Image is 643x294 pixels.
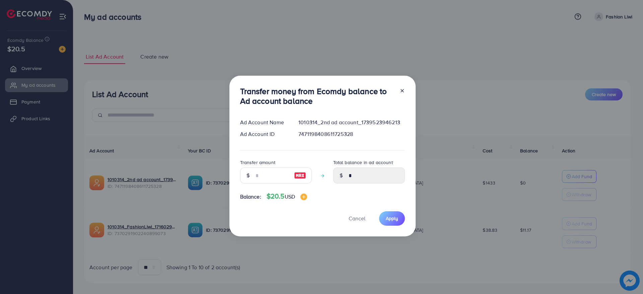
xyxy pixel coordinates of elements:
[340,211,374,226] button: Cancel
[235,130,293,138] div: Ad Account ID
[240,86,394,106] h3: Transfer money from Ecomdy balance to Ad account balance
[293,119,410,126] div: 1010314_2nd ad account_1739523946213
[349,215,365,222] span: Cancel
[293,130,410,138] div: 7471198408611725328
[235,119,293,126] div: Ad Account Name
[386,215,398,222] span: Apply
[379,211,405,226] button: Apply
[267,192,307,201] h4: $20.5
[240,159,275,166] label: Transfer amount
[240,193,261,201] span: Balance:
[294,171,306,179] img: image
[333,159,393,166] label: Total balance in ad account
[285,193,295,200] span: USD
[300,194,307,200] img: image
